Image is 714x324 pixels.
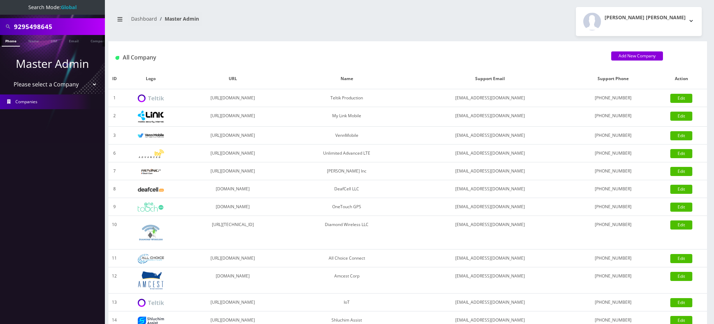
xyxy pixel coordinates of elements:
[656,69,707,89] th: Action
[181,294,284,311] td: [URL][DOMAIN_NAME]
[181,145,284,162] td: [URL][DOMAIN_NAME]
[47,35,60,46] a: SIM
[571,107,656,127] td: [PHONE_NUMBER]
[114,12,402,31] nav: breadcrumb
[181,198,284,216] td: [DOMAIN_NAME]
[284,294,409,311] td: IoT
[108,198,120,216] td: 9
[571,145,656,162] td: [PHONE_NUMBER]
[181,249,284,267] td: [URL][DOMAIN_NAME]
[138,203,164,212] img: OneTouch GPS
[571,127,656,145] td: [PHONE_NUMBER]
[138,111,164,123] img: My Link Mobile
[284,249,409,267] td: All Choice Connect
[181,89,284,107] td: [URL][DOMAIN_NAME]
[284,216,409,249] td: Diamond Wireless LLC
[181,180,284,198] td: [DOMAIN_NAME]
[25,35,42,46] a: Name
[284,107,409,127] td: My Link Mobile
[284,162,409,180] td: [PERSON_NAME] Inc
[670,149,692,158] a: Edit
[108,267,120,294] td: 12
[670,94,692,103] a: Edit
[409,69,571,89] th: Support Email
[181,267,284,294] td: [DOMAIN_NAME]
[108,180,120,198] td: 8
[284,127,409,145] td: VennMobile
[284,267,409,294] td: Amcest Corp
[2,35,20,47] a: Phone
[670,272,692,281] a: Edit
[670,185,692,194] a: Edit
[670,112,692,121] a: Edit
[611,51,663,61] a: Add New Company
[576,7,702,36] button: [PERSON_NAME] [PERSON_NAME]
[14,20,103,33] input: Search All Companies
[571,162,656,180] td: [PHONE_NUMBER]
[670,220,692,230] a: Edit
[138,133,164,138] img: VennMobile
[409,180,571,198] td: [EMAIL_ADDRESS][DOMAIN_NAME]
[181,107,284,127] td: [URL][DOMAIN_NAME]
[409,198,571,216] td: [EMAIL_ADDRESS][DOMAIN_NAME]
[670,298,692,307] a: Edit
[138,187,164,192] img: DeafCell LLC
[571,198,656,216] td: [PHONE_NUMBER]
[409,267,571,294] td: [EMAIL_ADDRESS][DOMAIN_NAME]
[120,69,181,89] th: Logo
[605,15,686,21] h2: [PERSON_NAME] [PERSON_NAME]
[115,56,119,60] img: All Company
[138,168,164,175] img: Rexing Inc
[108,216,120,249] td: 10
[670,254,692,263] a: Edit
[409,249,571,267] td: [EMAIL_ADDRESS][DOMAIN_NAME]
[284,198,409,216] td: OneTouch GPS
[108,89,120,107] td: 1
[108,69,120,89] th: ID
[670,167,692,176] a: Edit
[181,162,284,180] td: [URL][DOMAIN_NAME]
[670,203,692,212] a: Edit
[571,180,656,198] td: [PHONE_NUMBER]
[87,35,110,46] a: Company
[284,145,409,162] td: Unlimited Advanced LTE
[157,15,199,22] li: Master Admin
[131,15,157,22] a: Dashboard
[138,299,164,307] img: IoT
[409,107,571,127] td: [EMAIL_ADDRESS][DOMAIN_NAME]
[108,294,120,311] td: 13
[108,107,120,127] td: 2
[409,162,571,180] td: [EMAIL_ADDRESS][DOMAIN_NAME]
[571,89,656,107] td: [PHONE_NUMBER]
[409,145,571,162] td: [EMAIL_ADDRESS][DOMAIN_NAME]
[571,69,656,89] th: Support Phone
[571,216,656,249] td: [PHONE_NUMBER]
[15,99,37,105] span: Companies
[108,127,120,145] td: 3
[409,294,571,311] td: [EMAIL_ADDRESS][DOMAIN_NAME]
[409,89,571,107] td: [EMAIL_ADDRESS][DOMAIN_NAME]
[670,131,692,140] a: Edit
[65,35,82,46] a: Email
[409,216,571,249] td: [EMAIL_ADDRESS][DOMAIN_NAME]
[61,4,77,10] strong: Global
[138,219,164,246] img: Diamond Wireless LLC
[284,89,409,107] td: Teltik Production
[571,249,656,267] td: [PHONE_NUMBER]
[284,180,409,198] td: DeafCell LLC
[28,4,77,10] span: Search Mode:
[571,267,656,294] td: [PHONE_NUMBER]
[571,294,656,311] td: [PHONE_NUMBER]
[108,145,120,162] td: 6
[284,69,409,89] th: Name
[115,54,601,61] h1: All Company
[108,249,120,267] td: 11
[181,216,284,249] td: [URL][TECHNICAL_ID]
[108,162,120,180] td: 7
[409,127,571,145] td: [EMAIL_ADDRESS][DOMAIN_NAME]
[138,149,164,158] img: Unlimited Advanced LTE
[181,69,284,89] th: URL
[181,127,284,145] td: [URL][DOMAIN_NAME]
[138,94,164,103] img: Teltik Production
[138,254,164,263] img: All Choice Connect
